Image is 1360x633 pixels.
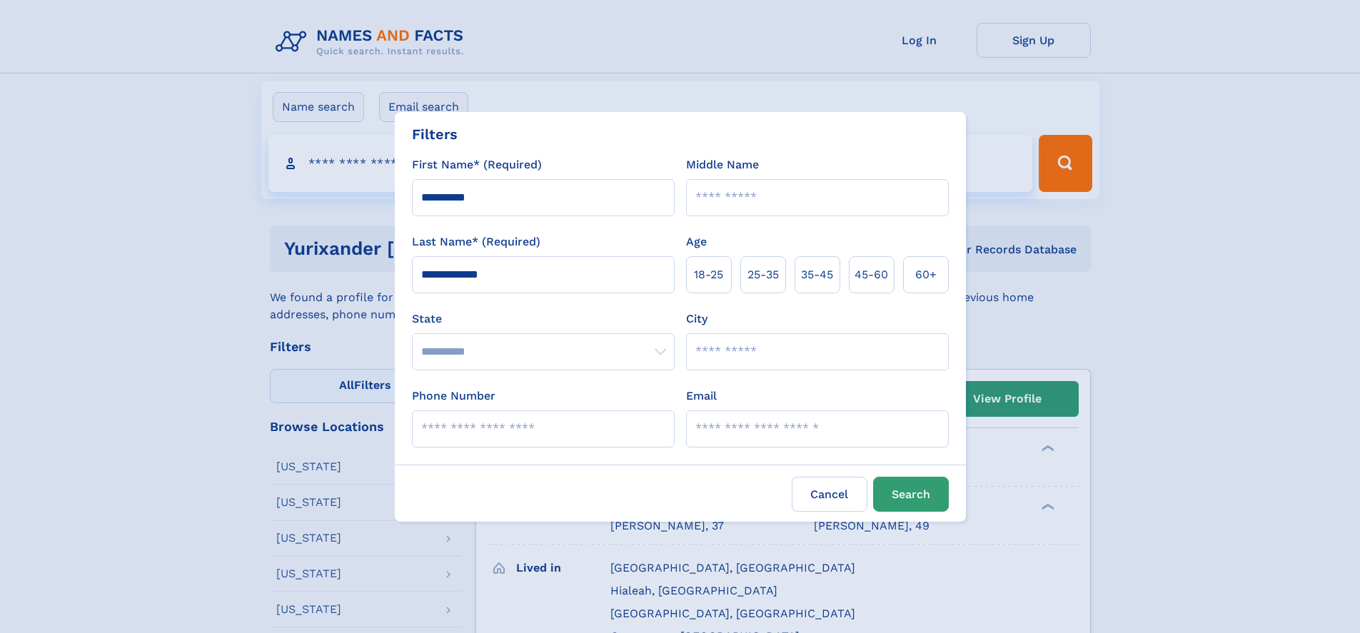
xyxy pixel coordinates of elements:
[412,388,495,405] label: Phone Number
[686,233,707,250] label: Age
[747,266,779,283] span: 25‑35
[792,477,867,512] label: Cancel
[873,477,949,512] button: Search
[686,156,759,173] label: Middle Name
[694,266,723,283] span: 18‑25
[686,310,707,328] label: City
[412,123,458,145] div: Filters
[855,266,888,283] span: 45‑60
[686,388,717,405] label: Email
[412,233,540,250] label: Last Name* (Required)
[801,266,833,283] span: 35‑45
[915,266,937,283] span: 60+
[412,156,542,173] label: First Name* (Required)
[412,310,675,328] label: State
